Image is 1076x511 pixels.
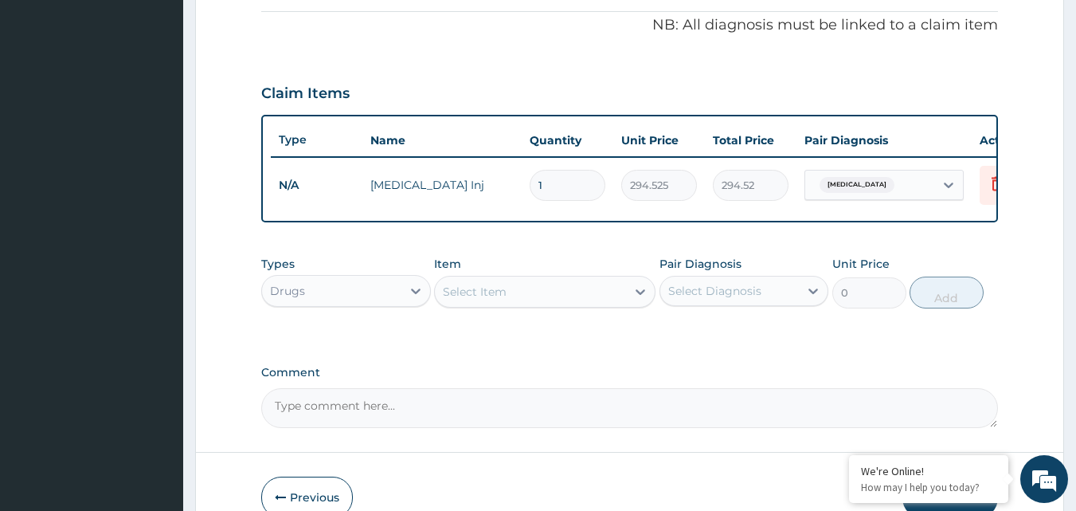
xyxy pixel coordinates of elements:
th: Name [362,124,522,156]
td: [MEDICAL_DATA] Inj [362,169,522,201]
img: d_794563401_company_1708531726252_794563401 [29,80,65,120]
label: Unit Price [832,256,890,272]
div: We're Online! [861,464,996,478]
h3: Claim Items [261,85,350,103]
span: [MEDICAL_DATA] [820,177,894,193]
button: Add [910,277,984,309]
p: How may I help you today? [861,481,996,494]
label: Pair Diagnosis [659,256,741,272]
th: Total Price [705,124,796,156]
th: Unit Price [613,124,705,156]
div: Minimize live chat window [261,8,299,46]
div: Chat with us now [83,89,268,110]
div: Drugs [270,283,305,299]
th: Type [271,125,362,155]
label: Item [434,256,461,272]
span: We're online! [92,154,220,315]
p: NB: All diagnosis must be linked to a claim item [261,15,999,36]
th: Quantity [522,124,613,156]
div: Select Diagnosis [668,283,761,299]
textarea: Type your message and hit 'Enter' [8,341,303,397]
label: Types [261,257,295,271]
th: Pair Diagnosis [796,124,972,156]
label: Comment [261,366,999,379]
td: N/A [271,171,362,200]
div: Select Item [443,284,507,300]
th: Actions [972,124,1051,156]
